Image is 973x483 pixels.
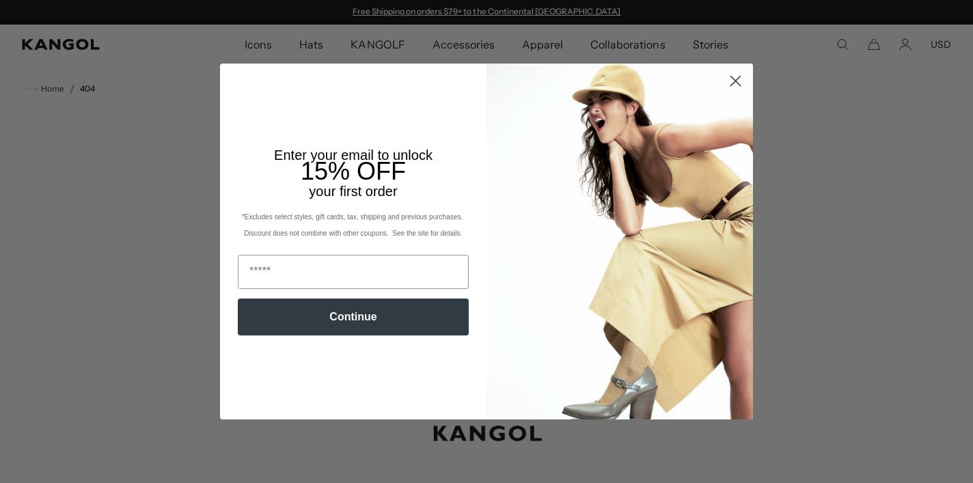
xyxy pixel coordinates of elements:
span: 15% OFF [301,157,406,185]
span: *Excludes select styles, gift cards, tax, shipping and previous purchases. Discount does not comb... [242,213,465,237]
input: Email [238,255,469,289]
button: Continue [238,299,469,335]
span: Enter your email to unlock [274,148,433,163]
span: your first order [309,184,397,199]
img: 93be19ad-e773-4382-80b9-c9d740c9197f.jpeg [486,64,753,419]
button: Close dialog [724,69,748,93]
